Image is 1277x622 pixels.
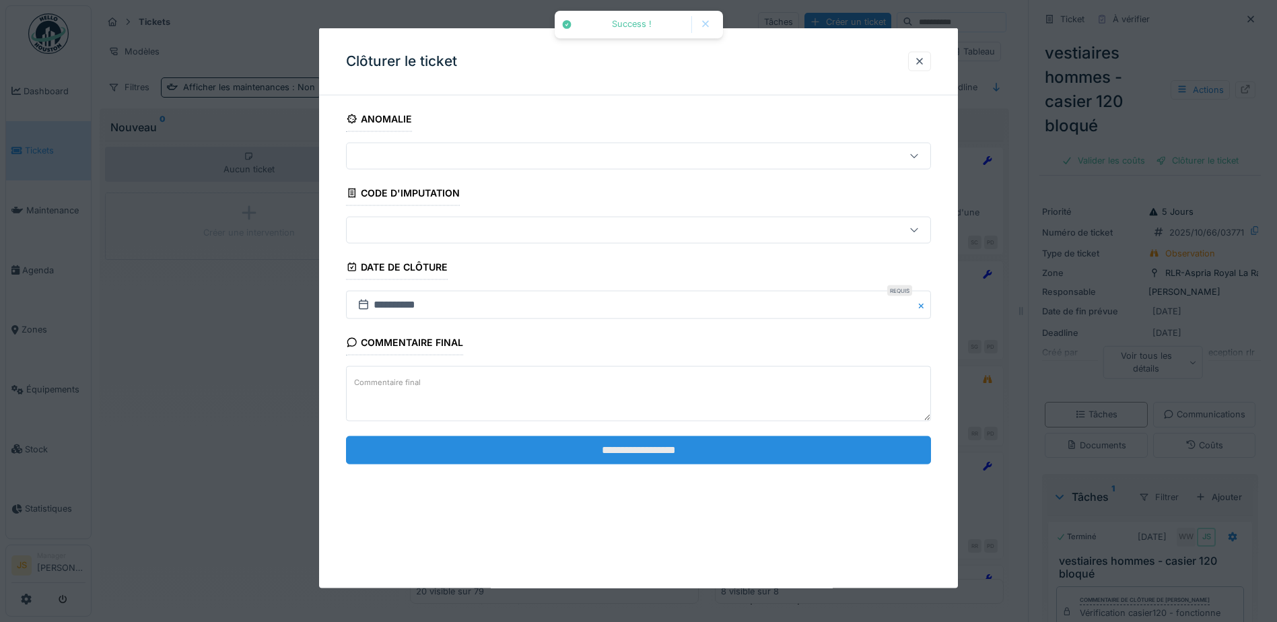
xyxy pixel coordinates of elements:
button: Close [916,291,931,319]
h3: Clôturer le ticket [346,53,457,70]
div: Requis [887,285,912,296]
div: Date de clôture [346,257,448,280]
label: Commentaire final [351,374,423,390]
div: Commentaire final [346,333,463,355]
div: Code d'imputation [346,183,460,206]
div: Success ! [579,19,685,30]
div: Anomalie [346,109,412,132]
